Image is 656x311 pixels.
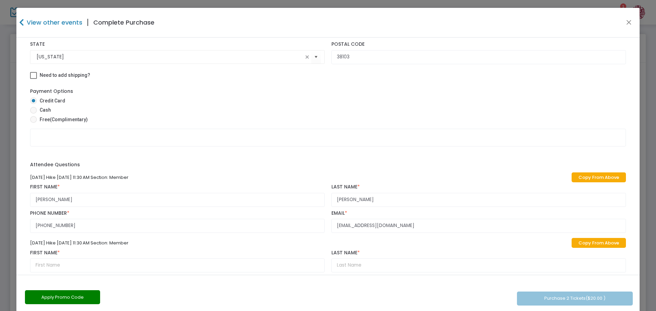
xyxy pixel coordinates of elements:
span: Need to add shipping? [40,72,90,78]
span: Free [37,116,88,123]
label: Postal Code [331,41,626,47]
span: (Complimentary) [50,117,88,122]
input: First Name [30,258,325,272]
button: Apply Promo Code [25,290,100,304]
label: Last Name [331,250,626,256]
button: Close [625,18,633,27]
a: Copy From Above [572,238,626,248]
input: Select State [37,53,303,60]
label: Attendee Questions [30,161,80,168]
span: Cash [37,107,51,114]
label: State [30,41,325,47]
input: First Name [30,193,325,207]
input: Last Name [331,193,626,207]
label: Payment Options [30,88,73,95]
input: Last Name [331,258,626,272]
input: Phone Number [30,219,325,233]
label: First Name [30,184,325,190]
span: clear [303,53,311,61]
a: Copy From Above [572,172,626,182]
h4: Complete Purchase [93,18,154,27]
span: | [82,16,93,29]
span: Credit Card [37,97,65,104]
input: Email [331,219,626,233]
input: Postal Code [331,50,626,64]
label: Last Name [331,184,626,190]
span: [DATE] Hike [DATE] 11:30 AM Section: Member [30,174,128,181]
iframe: Secure Credit Card Form [30,129,626,162]
label: Email [331,210,626,216]
h4: View other events [25,18,82,27]
span: [DATE] Hike [DATE] 11:30 AM Section: Member [30,240,128,246]
label: Phone Number [30,210,325,216]
label: First Name [30,250,325,256]
button: Select [311,50,321,64]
